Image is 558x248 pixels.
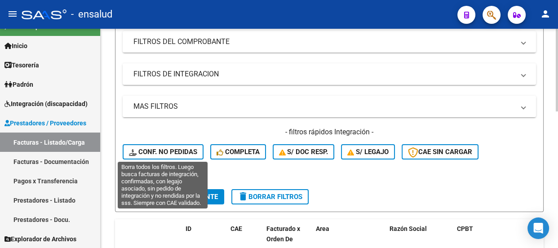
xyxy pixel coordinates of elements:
[4,41,27,51] span: Inicio
[457,225,473,232] span: CPBT
[4,234,76,244] span: Explorador de Archivos
[129,170,179,178] span: FC Inválida
[279,148,328,156] span: S/ Doc Resp.
[341,144,395,159] button: S/ legajo
[123,144,204,159] button: Conf. no pedidas
[123,96,536,117] mat-expansion-panel-header: MAS FILTROS
[266,225,300,243] span: Facturado x Orden De
[7,9,18,19] mat-icon: menu
[402,144,478,159] button: CAE SIN CARGAR
[4,80,33,89] span: Padrón
[133,69,514,79] mat-panel-title: FILTROS DE INTEGRACION
[129,148,197,156] span: Conf. no pedidas
[133,37,514,47] mat-panel-title: FILTROS DEL COMPROBANTE
[217,148,260,156] span: Completa
[186,225,191,232] span: ID
[4,118,86,128] span: Prestadores / Proveedores
[133,102,514,111] mat-panel-title: MAS FILTROS
[210,144,266,159] button: Completa
[231,189,309,204] button: Borrar Filtros
[273,144,335,159] button: S/ Doc Resp.
[123,189,224,204] button: Buscar Comprobante
[123,63,536,85] mat-expansion-panel-header: FILTROS DE INTEGRACION
[123,127,536,137] h4: - filtros rápidos Integración -
[4,99,88,109] span: Integración (discapacidad)
[390,225,427,232] span: Razón Social
[238,191,248,202] mat-icon: delete
[123,31,536,53] mat-expansion-panel-header: FILTROS DEL COMPROBANTE
[316,225,329,232] span: Area
[540,9,551,19] mat-icon: person
[123,167,185,182] button: FC Inválida
[238,193,302,201] span: Borrar Filtros
[347,148,389,156] span: S/ legajo
[4,60,39,70] span: Tesorería
[230,225,242,232] span: CAE
[408,148,472,156] span: CAE SIN CARGAR
[129,191,140,202] mat-icon: search
[527,217,549,239] div: Open Intercom Messenger
[129,193,218,201] span: Buscar Comprobante
[71,4,112,24] span: - ensalud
